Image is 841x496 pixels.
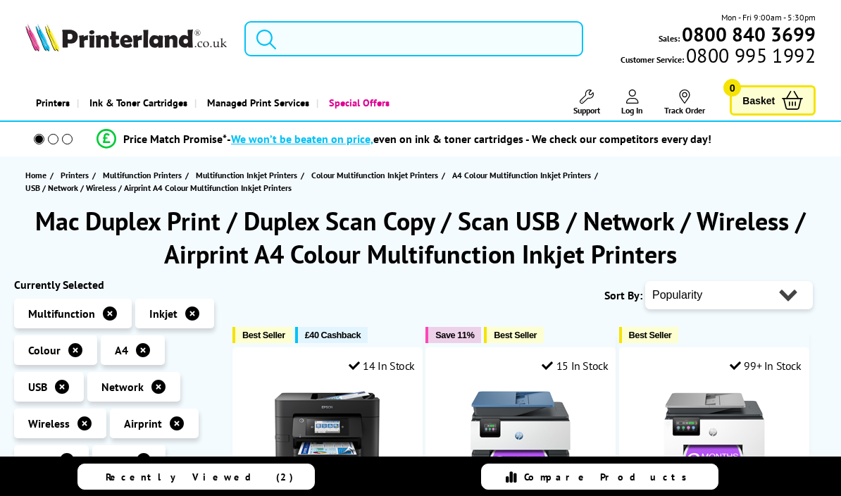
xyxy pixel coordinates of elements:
[452,168,591,182] span: A4 Colour Multifunction Inkjet Printers
[28,380,47,394] span: USB
[682,21,816,47] b: 0800 840 3699
[730,85,816,116] a: Basket 0
[61,168,89,182] span: Printers
[742,91,775,110] span: Basket
[680,27,816,41] a: 0800 840 3699
[232,327,292,343] button: Best Seller
[661,383,767,489] img: HP OfficeJet Pro 9135e
[227,132,711,146] div: - even on ink & toner cartridges - We check our competitors every day!
[349,359,415,373] div: 14 In Stock
[621,49,816,66] span: Customer Service:
[452,168,594,182] a: A4 Colour Multifunction Inkjet Printers
[115,343,128,357] span: A4
[25,23,227,51] img: Printerland Logo
[25,168,50,182] a: Home
[730,359,802,373] div: 99+ In Stock
[7,127,801,151] li: modal_Promise
[196,168,297,182] span: Multifunction Inkjet Printers
[723,79,741,97] span: 0
[77,464,314,490] a: Recently Viewed (2)
[231,132,373,146] span: We won’t be beaten on price,
[659,32,680,45] span: Sales:
[103,168,182,182] span: Multifunction Printers
[103,168,185,182] a: Multifunction Printers
[196,168,301,182] a: Multifunction Inkjet Printers
[194,85,316,120] a: Managed Print Services
[425,327,481,343] button: Save 11%
[123,132,227,146] span: Price Match Promise*
[604,288,642,302] span: Sort By:
[25,182,292,193] span: USB / Network / Wireless / Airprint A4 Colour Multifunction Inkjet Printers
[481,464,718,490] a: Compare Products
[573,105,600,116] span: Support
[484,327,544,343] button: Best Seller
[305,330,361,340] span: £40 Cashback
[621,89,643,116] a: Log In
[664,89,705,116] a: Track Order
[619,327,679,343] button: Best Seller
[629,330,672,340] span: Best Seller
[106,453,129,467] span: Scan
[89,85,187,120] span: Ink & Toner Cartridges
[311,168,438,182] span: Colour Multifunction Inkjet Printers
[468,383,573,489] img: HP OfficeJet Pro 9125e
[28,343,61,357] span: Colour
[25,23,227,54] a: Printerland Logo
[14,204,827,271] h1: Mac Duplex Print / Duplex Scan Copy / Scan USB / Network / Wireless / Airprint A4 Colour Multifun...
[77,85,194,120] a: Ink & Toner Cartridges
[435,330,474,340] span: Save 11%
[295,327,368,343] button: £40 Cashback
[542,359,608,373] div: 15 In Stock
[621,105,643,116] span: Log In
[494,330,537,340] span: Best Seller
[721,11,816,24] span: Mon - Fri 9:00am - 5:30pm
[14,278,218,292] div: Currently Selected
[25,85,77,120] a: Printers
[28,453,52,467] span: Copy
[573,89,600,116] a: Support
[28,306,95,321] span: Multifunction
[61,168,92,182] a: Printers
[106,471,294,483] span: Recently Viewed (2)
[149,306,177,321] span: Inkjet
[684,49,816,62] span: 0800 995 1992
[524,471,694,483] span: Compare Products
[242,330,285,340] span: Best Seller
[101,380,144,394] span: Network
[311,168,442,182] a: Colour Multifunction Inkjet Printers
[316,85,397,120] a: Special Offers
[28,416,70,430] span: Wireless
[124,416,162,430] span: Airprint
[275,383,380,489] img: Epson WorkForce Pro WF-4830DTWF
